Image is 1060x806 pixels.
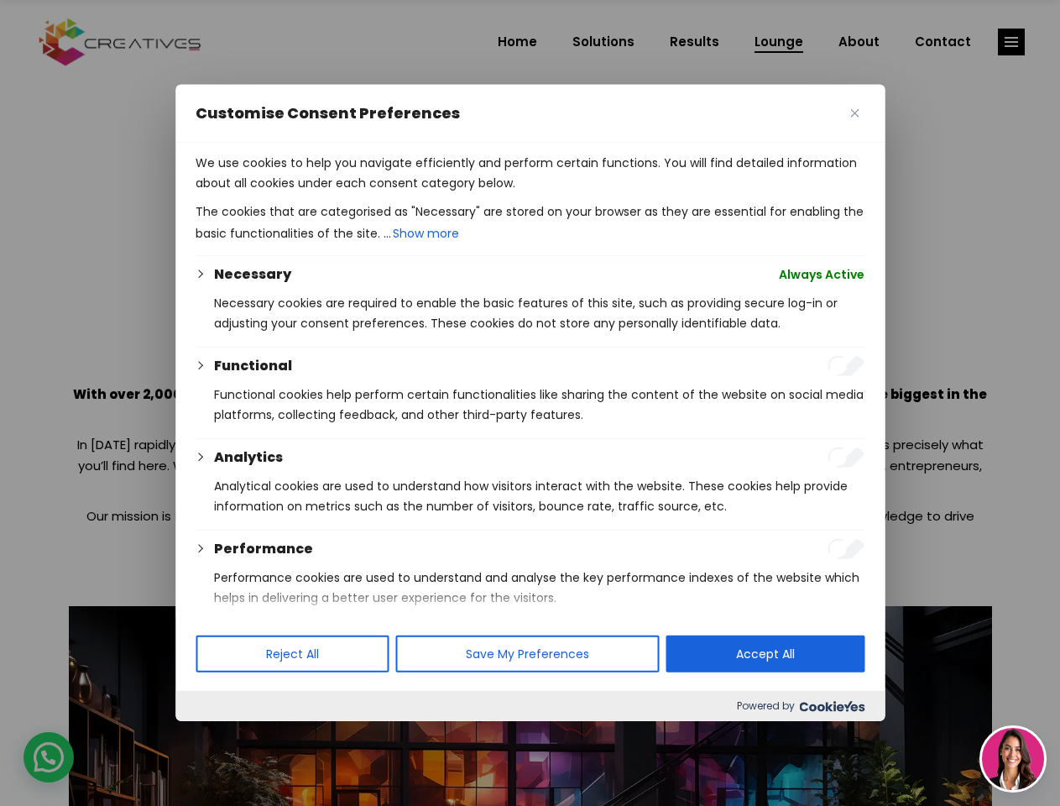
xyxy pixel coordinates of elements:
img: Cookieyes logo [799,701,864,712]
input: Enable Analytics [828,447,864,468]
button: Accept All [666,636,864,673]
input: Enable Functional [828,356,864,376]
button: Save My Preferences [395,636,659,673]
div: Powered by [175,691,885,721]
button: Necessary [214,264,291,285]
input: Enable Performance [828,539,864,559]
p: Necessary cookies are required to enable the basic features of this site, such as providing secur... [214,293,864,333]
img: Close [850,109,859,118]
button: Close [844,103,864,123]
button: Analytics [214,447,283,468]
img: agent [982,728,1044,790]
button: Reject All [196,636,389,673]
span: Always Active [779,264,864,285]
p: Performance cookies are used to understand and analyse the key performance indexes of the website... [214,568,864,608]
p: Functional cookies help perform certain functionalities like sharing the content of the website o... [214,385,864,425]
p: Analytical cookies are used to understand how visitors interact with the website. These cookies h... [214,476,864,516]
span: Customise Consent Preferences [196,103,460,123]
p: The cookies that are categorised as "Necessary" are stored on your browser as they are essential ... [196,201,864,245]
div: Customise Consent Preferences [175,85,885,721]
button: Functional [214,356,292,376]
button: Performance [214,539,313,559]
p: We use cookies to help you navigate efficiently and perform certain functions. You will find deta... [196,153,864,193]
button: Show more [391,222,461,245]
